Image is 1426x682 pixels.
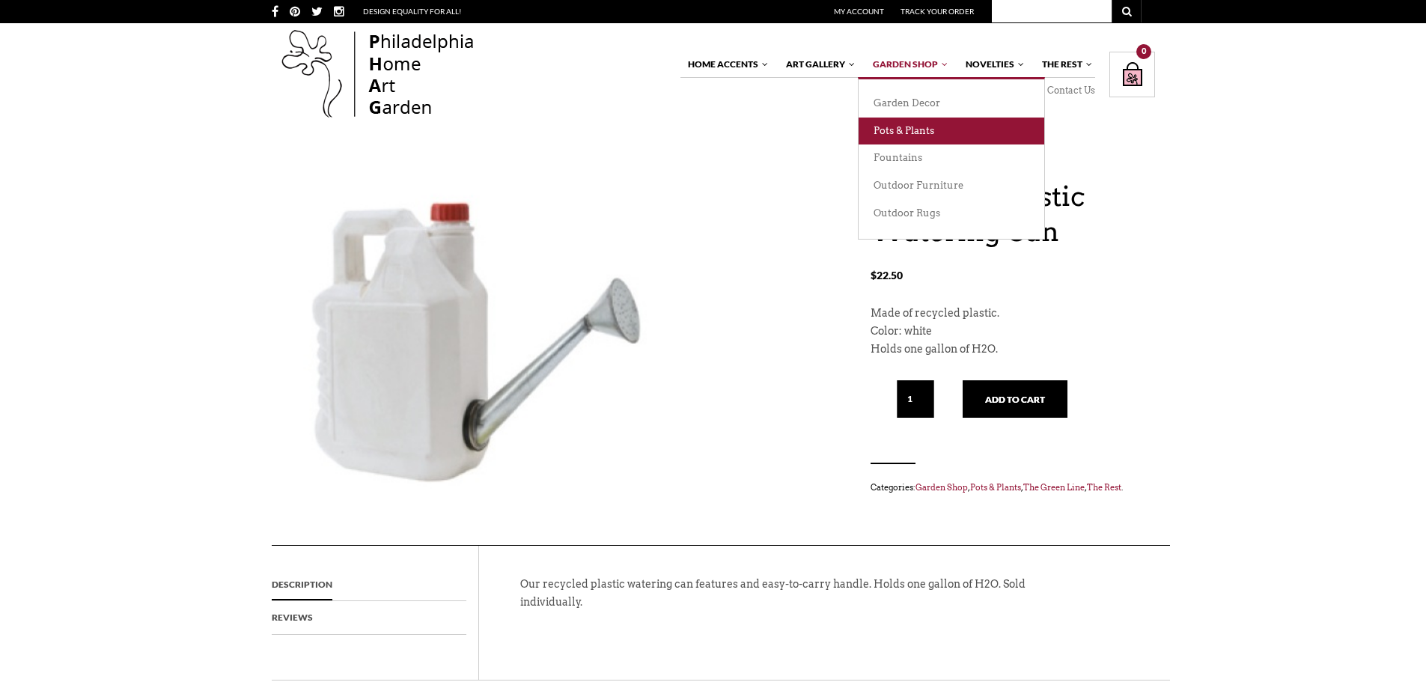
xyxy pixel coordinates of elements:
a: Garden Decor [859,90,1044,118]
a: The Green Line [1023,482,1085,493]
div: 0 [1136,44,1151,59]
a: The Rest [1035,52,1094,77]
span: Categories: , , , . [871,479,1155,496]
input: Qty [897,380,934,418]
a: Home Accents [680,52,770,77]
a: Outdoor Furniture [859,172,1044,200]
a: Outdoor Rugs [859,200,1044,228]
a: Art Gallery [778,52,856,77]
p: Color: white [871,323,1155,341]
p: Our recycled plastic watering can features and easy-to-carry handle. Holds one gallon of H2O. Sol... [520,576,1074,627]
a: Fountains [859,144,1044,172]
a: The Rest [1087,482,1121,493]
button: Add to cart [963,380,1067,418]
a: Reviews [272,601,313,634]
a: Pots & Plants [859,118,1044,145]
a: Track Your Order [901,7,974,16]
a: Pots & Plants [970,482,1021,493]
a: Contact Us [1040,85,1095,97]
bdi: 22.50 [871,269,903,281]
span: $ [871,269,877,281]
a: Garden Shop [915,482,968,493]
a: Novelties [958,52,1026,77]
a: Garden Shop [865,52,949,77]
p: Holds one gallon of H2O. [871,341,1155,359]
a: Description [272,568,332,601]
p: Made of recycled plastic. [871,305,1155,323]
a: My Account [834,7,884,16]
